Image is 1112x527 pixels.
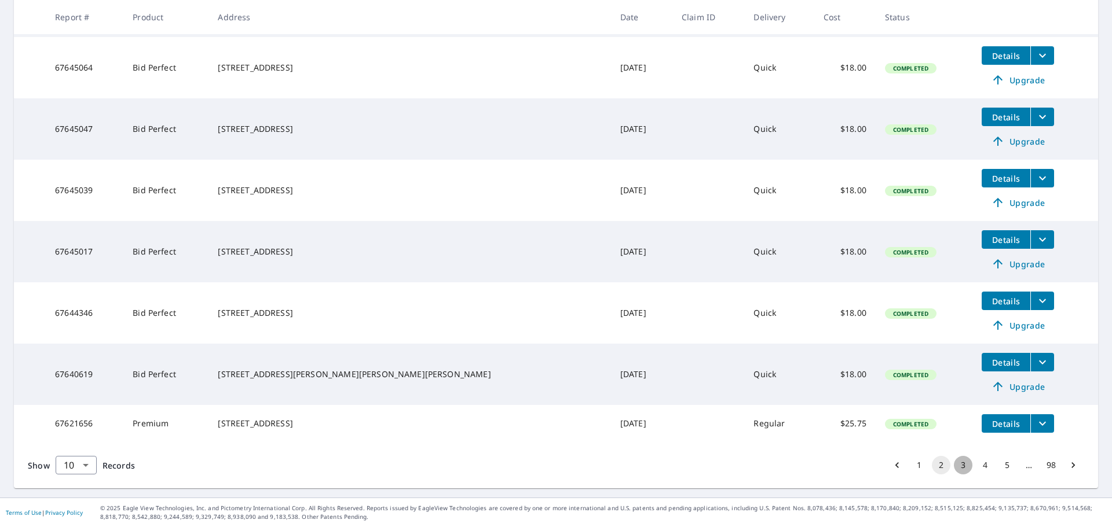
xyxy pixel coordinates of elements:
td: Bid Perfect [123,221,209,282]
td: Regular [744,405,814,442]
span: Upgrade [989,73,1047,87]
td: 67645064 [46,37,123,98]
button: filesDropdownBtn-67645039 [1030,169,1054,187]
p: © 2025 Eagle View Technologies, Inc. and Pictometry International Corp. All Rights Reserved. Repo... [100,504,1106,521]
span: Upgrade [989,134,1047,148]
button: page 2 [932,456,950,474]
button: Go to page 1 [910,456,928,474]
span: Details [989,50,1023,61]
button: detailsBtn-67640619 [982,353,1030,371]
button: filesDropdownBtn-67644346 [1030,292,1054,310]
span: Details [989,418,1023,429]
td: [DATE] [611,405,672,442]
span: Show [28,460,50,471]
td: Bid Perfect [123,282,209,344]
a: Upgrade [982,377,1054,396]
button: detailsBtn-67621656 [982,414,1030,433]
div: [STREET_ADDRESS][PERSON_NAME][PERSON_NAME][PERSON_NAME] [218,368,601,380]
button: filesDropdownBtn-67621656 [1030,414,1054,433]
td: Quick [744,98,814,160]
div: [STREET_ADDRESS] [218,418,601,429]
span: Completed [886,309,935,318]
span: Upgrade [989,257,1047,271]
span: Completed [886,187,935,195]
span: Details [989,112,1023,123]
button: Go to page 98 [1042,456,1060,474]
td: Quick [744,37,814,98]
span: Completed [886,64,935,72]
span: Completed [886,126,935,134]
a: Upgrade [982,193,1054,212]
span: Upgrade [989,379,1047,393]
span: Details [989,234,1023,245]
button: detailsBtn-67645064 [982,46,1030,65]
div: [STREET_ADDRESS] [218,307,601,319]
td: Quick [744,344,814,405]
td: Quick [744,160,814,221]
span: Upgrade [989,196,1047,209]
div: … [1020,459,1038,471]
button: Go to previous page [888,456,906,474]
td: Bid Perfect [123,160,209,221]
span: Details [989,357,1023,368]
div: 10 [56,449,97,481]
button: Go to page 3 [954,456,972,474]
td: [DATE] [611,344,672,405]
span: Records [103,460,135,471]
td: Bid Perfect [123,344,209,405]
button: detailsBtn-67645039 [982,169,1030,187]
span: Completed [886,248,935,256]
a: Terms of Use [6,508,42,517]
div: Show 10 records [56,456,97,474]
td: $18.00 [814,98,876,160]
td: [DATE] [611,98,672,160]
td: [DATE] [611,37,672,98]
td: Premium [123,405,209,442]
td: 67621656 [46,405,123,442]
nav: pagination navigation [886,456,1084,474]
span: Completed [886,371,935,379]
td: $18.00 [814,221,876,282]
td: Bid Perfect [123,37,209,98]
a: Privacy Policy [45,508,83,517]
td: 67645047 [46,98,123,160]
td: 67645017 [46,221,123,282]
button: filesDropdownBtn-67645064 [1030,46,1054,65]
a: Upgrade [982,255,1054,273]
div: [STREET_ADDRESS] [218,62,601,73]
a: Upgrade [982,316,1054,334]
button: filesDropdownBtn-67645017 [1030,230,1054,249]
td: Quick [744,221,814,282]
button: detailsBtn-67644346 [982,292,1030,310]
div: [STREET_ADDRESS] [218,123,601,135]
td: $18.00 [814,37,876,98]
td: $25.75 [814,405,876,442]
span: Details [989,173,1023,184]
td: $18.00 [814,160,876,221]
td: 67645039 [46,160,123,221]
td: [DATE] [611,282,672,344]
button: Go to next page [1064,456,1082,474]
div: [STREET_ADDRESS] [218,246,601,257]
button: detailsBtn-67645017 [982,230,1030,249]
p: | [6,509,83,516]
button: Go to page 4 [976,456,994,474]
button: filesDropdownBtn-67645047 [1030,108,1054,126]
td: [DATE] [611,160,672,221]
a: Upgrade [982,132,1054,150]
td: 67640619 [46,344,123,405]
a: Upgrade [982,71,1054,89]
td: 67644346 [46,282,123,344]
td: $18.00 [814,282,876,344]
div: [STREET_ADDRESS] [218,185,601,196]
button: Go to page 5 [998,456,1016,474]
td: $18.00 [814,344,876,405]
button: filesDropdownBtn-67640619 [1030,353,1054,371]
span: Completed [886,420,935,428]
button: detailsBtn-67645047 [982,108,1030,126]
span: Upgrade [989,318,1047,332]
td: Bid Perfect [123,98,209,160]
span: Details [989,296,1023,307]
td: Quick [744,282,814,344]
td: [DATE] [611,221,672,282]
